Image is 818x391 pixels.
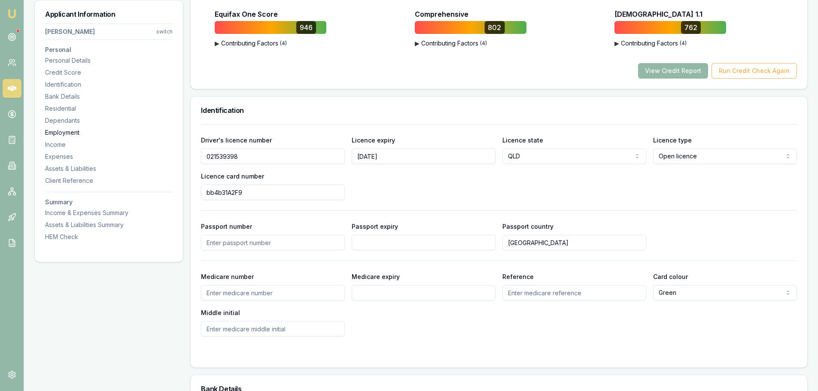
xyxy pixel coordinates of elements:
div: switch [156,28,173,35]
div: 802 [484,21,505,34]
div: Assets & Liabilities [45,164,173,173]
input: Enter passport number [201,235,345,250]
img: emu-icon-u.png [7,9,17,19]
div: Income [45,140,173,149]
span: ▶ [614,39,619,48]
div: HEM Check [45,233,173,241]
div: Assets & Liabilities Summary [45,221,173,229]
label: Medicare number [201,273,254,280]
p: Comprehensive [415,9,468,19]
label: Licence type [653,136,692,144]
span: ▶ [415,39,420,48]
input: Enter driver's licence number [201,149,345,164]
div: 762 [681,21,701,34]
input: Enter medicare middle initial [201,321,345,336]
h3: Summary [45,199,173,205]
span: ▶ [215,39,219,48]
h3: Personal [45,47,173,53]
div: 946 [296,21,316,34]
label: Driver's licence number [201,136,272,144]
label: Middle initial [201,309,240,316]
span: ( 4 ) [480,40,487,47]
label: Medicare expiry [352,273,400,280]
div: Income & Expenses Summary [45,209,173,217]
div: Identification [45,80,173,89]
input: Enter passport country [502,235,646,250]
input: Enter driver's licence card number [201,185,345,200]
label: Card colour [653,273,688,280]
button: ▶Contributing Factors(4) [614,39,726,48]
button: ▶Contributing Factors(4) [215,39,326,48]
label: Licence card number [201,173,264,180]
h3: Identification [201,107,797,114]
input: Enter medicare number [201,285,345,300]
label: Passport number [201,223,252,230]
div: Personal Details [45,56,173,65]
p: Equifax One Score [215,9,278,19]
div: Expenses [45,152,173,161]
div: Employment [45,128,173,137]
p: [DEMOGRAPHIC_DATA] 1.1 [614,9,702,19]
span: ( 4 ) [680,40,687,47]
label: Passport country [502,223,553,230]
label: Passport expiry [352,223,398,230]
label: Reference [502,273,534,280]
span: ( 4 ) [280,40,287,47]
div: Dependants [45,116,173,125]
div: Residential [45,104,173,113]
button: ▶Contributing Factors(4) [415,39,526,48]
input: Enter medicare reference [502,285,646,300]
label: Licence state [502,136,543,144]
button: View Credit Report [638,63,708,79]
button: Run Credit Check Again [712,63,797,79]
label: Licence expiry [352,136,395,144]
h3: Applicant Information [45,11,173,18]
div: Client Reference [45,176,173,185]
div: Bank Details [45,92,173,101]
div: Credit Score [45,68,173,77]
div: [PERSON_NAME] [45,27,95,36]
